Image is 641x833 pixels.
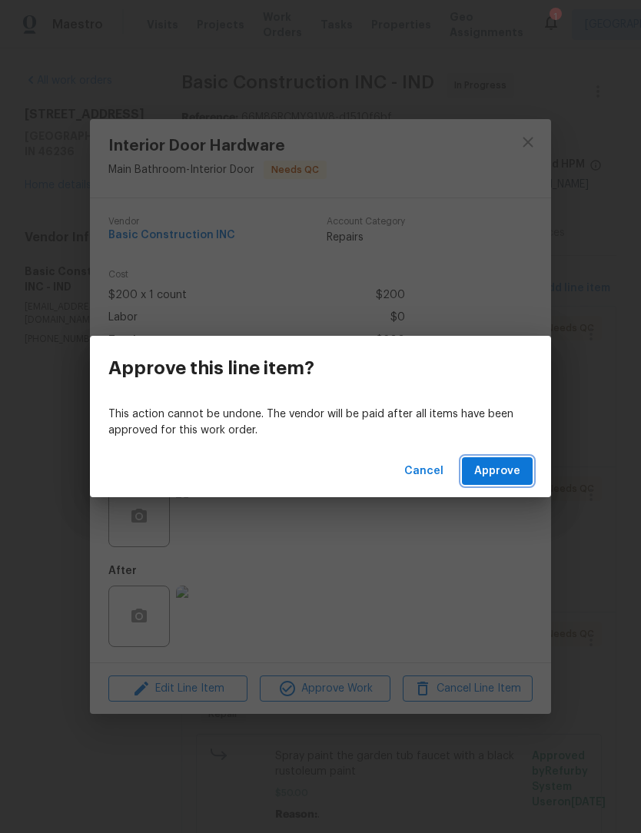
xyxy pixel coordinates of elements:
[474,462,520,481] span: Approve
[404,462,443,481] span: Cancel
[108,407,533,439] p: This action cannot be undone. The vendor will be paid after all items have been approved for this...
[398,457,450,486] button: Cancel
[462,457,533,486] button: Approve
[108,357,314,379] h3: Approve this line item?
